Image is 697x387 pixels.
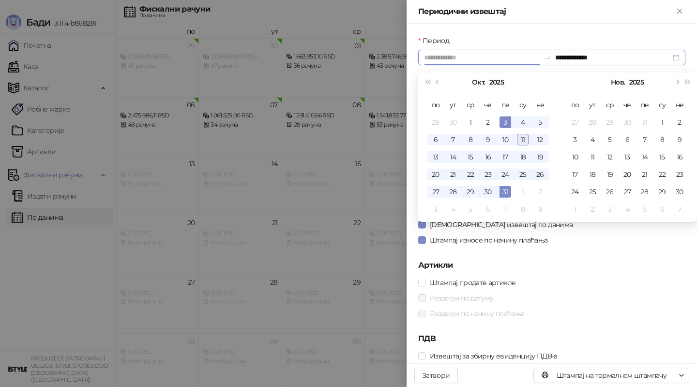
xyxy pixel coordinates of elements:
[444,96,462,114] th: ут
[636,148,653,166] td: 2025-11-14
[566,96,584,114] th: по
[674,169,685,180] div: 23
[517,203,529,215] div: 8
[497,96,514,114] th: пе
[619,114,636,131] td: 2025-10-30
[636,96,653,114] th: пе
[426,351,561,361] span: Извештај за збирну евиденцију ПДВ-а
[462,183,479,201] td: 2025-10-29
[517,169,529,180] div: 25
[482,151,494,163] div: 16
[639,203,651,215] div: 5
[656,116,668,128] div: 1
[569,134,581,145] div: 3
[569,116,581,128] div: 27
[427,148,444,166] td: 2025-10-13
[587,116,598,128] div: 28
[621,151,633,163] div: 13
[619,131,636,148] td: 2025-11-06
[430,116,441,128] div: 29
[671,72,682,92] button: Следећи месец (PageDown)
[444,131,462,148] td: 2025-10-07
[465,134,476,145] div: 8
[653,131,671,148] td: 2025-11-08
[674,203,685,215] div: 7
[671,96,688,114] th: не
[418,333,685,344] h5: ПДВ
[601,183,619,201] td: 2025-11-26
[671,183,688,201] td: 2025-11-30
[497,166,514,183] td: 2025-10-24
[427,96,444,114] th: по
[482,186,494,198] div: 30
[514,201,531,218] td: 2025-11-08
[497,183,514,201] td: 2025-10-31
[430,134,441,145] div: 6
[604,151,616,163] div: 12
[601,114,619,131] td: 2025-10-29
[444,114,462,131] td: 2025-09-30
[500,116,511,128] div: 3
[531,166,549,183] td: 2025-10-26
[462,201,479,218] td: 2025-11-05
[430,186,441,198] div: 27
[479,131,497,148] td: 2025-10-09
[566,166,584,183] td: 2025-11-17
[653,96,671,114] th: су
[656,169,668,180] div: 22
[656,151,668,163] div: 15
[531,131,549,148] td: 2025-10-12
[639,169,651,180] div: 21
[497,131,514,148] td: 2025-10-10
[584,183,601,201] td: 2025-11-25
[629,72,644,92] button: Изабери годину
[621,169,633,180] div: 20
[482,116,494,128] div: 2
[584,131,601,148] td: 2025-11-04
[482,169,494,180] div: 23
[465,116,476,128] div: 1
[653,148,671,166] td: 2025-11-15
[569,203,581,215] div: 1
[674,151,685,163] div: 16
[584,96,601,114] th: ут
[639,151,651,163] div: 14
[544,54,551,61] span: to
[427,114,444,131] td: 2025-09-29
[621,116,633,128] div: 30
[534,134,546,145] div: 12
[514,148,531,166] td: 2025-10-18
[566,183,584,201] td: 2025-11-24
[674,134,685,145] div: 9
[489,72,504,92] button: Изабери годину
[584,114,601,131] td: 2025-10-28
[604,186,616,198] div: 26
[444,166,462,183] td: 2025-10-21
[531,114,549,131] td: 2025-10-05
[427,201,444,218] td: 2025-11-03
[430,151,441,163] div: 13
[531,183,549,201] td: 2025-11-02
[426,277,519,288] span: Штампај продате артикле
[636,131,653,148] td: 2025-11-07
[422,72,433,92] button: Претходна година (Control + left)
[447,151,459,163] div: 14
[444,183,462,201] td: 2025-10-28
[430,169,441,180] div: 20
[566,201,584,218] td: 2025-12-01
[479,166,497,183] td: 2025-10-23
[604,203,616,215] div: 3
[462,114,479,131] td: 2025-10-01
[653,183,671,201] td: 2025-11-29
[447,203,459,215] div: 4
[531,96,549,114] th: не
[424,52,540,63] input: Период
[531,201,549,218] td: 2025-11-09
[427,131,444,148] td: 2025-10-06
[514,96,531,114] th: су
[566,131,584,148] td: 2025-11-03
[465,186,476,198] div: 29
[544,54,551,61] span: swap-right
[500,134,511,145] div: 10
[619,148,636,166] td: 2025-11-13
